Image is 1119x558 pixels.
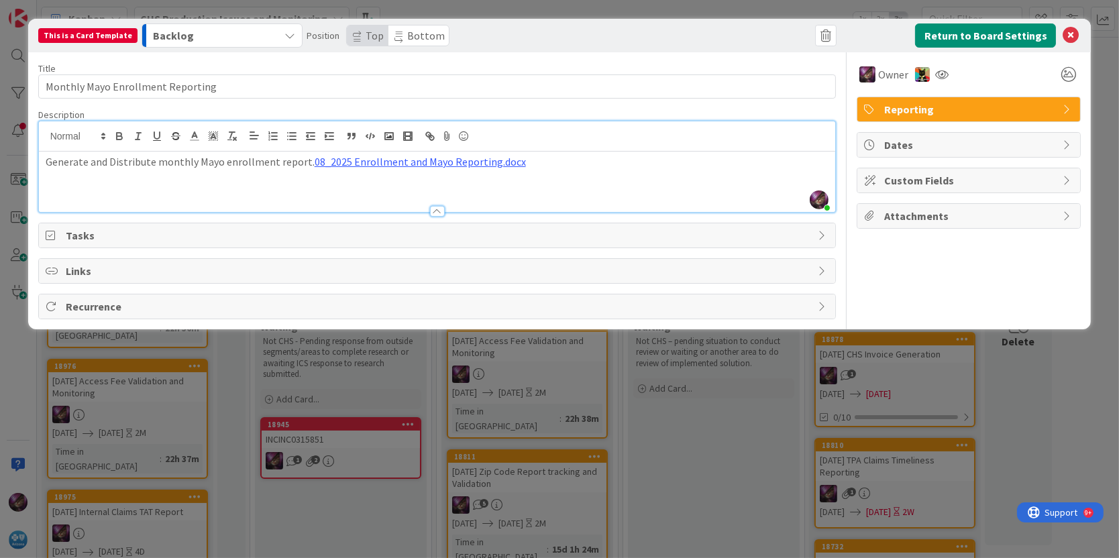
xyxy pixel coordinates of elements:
[38,62,56,74] label: Title
[68,5,74,16] div: 9+
[884,208,1056,224] span: Attachments
[46,154,829,170] p: Generate and Distribute monthly Mayo enrollment report.
[407,29,445,42] span: Bottom
[884,172,1056,188] span: Custom Fields
[859,66,875,82] img: ML
[366,29,384,42] span: Top
[884,101,1056,117] span: Reporting
[66,298,812,315] span: Recurrence
[66,263,812,279] span: Links
[38,74,837,99] input: type card name here...
[38,109,85,121] span: Description
[878,66,908,82] span: Owner
[315,155,526,168] a: 08_2025 Enrollment and Mayo Reporting.docx
[28,2,61,18] span: Support
[915,67,930,82] img: JE
[307,30,339,41] span: Position
[66,227,812,243] span: Tasks
[142,23,303,48] button: Backlog
[38,28,138,43] div: This is a Card Template
[810,190,829,209] img: HRkAK1s3dbiArZFp2GbIMFkOXCojdUUb.jpg
[153,27,194,44] span: Backlog
[884,137,1056,153] span: Dates
[915,23,1056,48] button: Return to Board Settings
